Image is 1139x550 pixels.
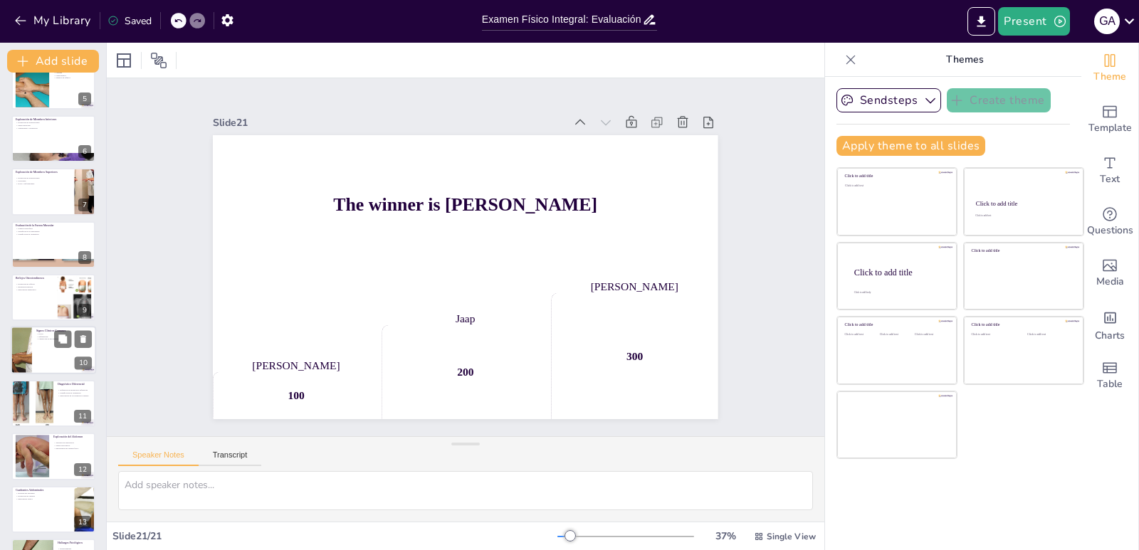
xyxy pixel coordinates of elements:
[11,9,97,32] button: My Library
[967,7,995,36] button: Export to PowerPoint
[976,200,1071,207] div: Click to add title
[213,116,564,129] div: Slide 21
[213,194,718,216] h4: The winner is [PERSON_NAME]
[7,50,99,73] button: Add slide
[854,290,944,293] div: Click to add body
[213,359,379,372] div: [PERSON_NAME]
[1081,350,1138,401] div: Add a table
[1081,43,1138,94] div: Change the overall theme
[1094,9,1120,34] div: G A
[78,92,91,105] div: 5
[11,63,95,110] div: 5
[1081,196,1138,248] div: Get real-time input from your audience
[58,394,91,397] p: Importancia de la evaluación continua
[1095,328,1125,344] span: Charts
[112,49,135,72] div: Layout
[54,331,71,348] button: Duplicate Slide
[1081,94,1138,145] div: Add ready made slides
[53,76,91,79] p: Martillo de reflejos
[854,267,945,277] div: Click to add title
[836,88,941,112] button: Sendsteps
[58,382,91,386] p: Diagnóstico Diferencial
[11,486,95,533] div: 13
[16,124,91,127] p: Fuerza muscular
[836,136,985,156] button: Apply theme to all slides
[1088,120,1132,136] span: Template
[1096,274,1124,290] span: Media
[16,171,70,175] p: Exploración de Miembros Superiores
[107,14,152,28] div: Saved
[213,372,379,419] div: 100
[36,329,92,333] p: Signos Clínicos Comunes
[16,492,70,495] p: División del abdomen
[16,223,91,228] p: Evaluación de la Fuerza Muscular
[16,180,70,183] p: Movilidad
[11,168,95,215] div: https://cdn.sendsteps.com/images/logo/sendsteps_logo_white.pnghttps://cdn.sendsteps.com/images/lo...
[1097,376,1123,392] span: Table
[150,52,167,69] span: Position
[11,327,96,375] div: https://cdn.sendsteps.com/images/logo/sendsteps_logo_white.pnghttps://cdn.sendsteps.com/images/lo...
[915,333,947,337] div: Click to add text
[16,495,70,497] p: Evaluación de órganos
[845,322,947,327] div: Click to add title
[36,335,92,338] p: Inflamación
[78,145,91,158] div: 6
[78,304,91,317] div: 9
[11,380,95,427] div: 11
[58,388,91,391] p: Definición de diagnóstico diferencial
[880,333,912,337] div: Click to add text
[16,285,53,288] p: Respuesta muscular
[74,410,91,423] div: 11
[1081,145,1138,196] div: Add text boxes
[1087,223,1133,238] span: Questions
[16,127,91,129] p: Sensibilidad y circulación
[16,230,91,233] p: Identificación de debilidades
[482,9,643,30] input: Insert title
[972,333,1017,337] div: Click to add text
[1100,171,1120,187] span: Text
[972,322,1074,327] div: Click to add title
[75,331,92,348] button: Delete Slide
[74,463,91,476] div: 12
[16,288,53,291] p: Importancia diagnóstica
[767,531,816,542] span: Single View
[16,283,53,286] p: Evaluación de reflejos
[53,447,91,450] p: Importancia del examen físico
[53,71,91,74] p: Linterna
[112,529,557,543] div: Slide 21 / 21
[1094,7,1120,36] button: G A
[74,516,91,529] div: 13
[947,88,1051,112] button: Create theme
[975,214,1070,217] div: Click to add text
[845,174,947,179] div: Click to add title
[78,199,91,211] div: 7
[53,74,91,77] p: Cinta métrica
[16,117,91,122] p: Exploración de Miembros Inferiores
[382,312,549,325] div: Jaap
[36,338,92,341] p: Limitación de movimiento
[16,276,53,280] p: Reflejos Osteotendinosos
[11,221,95,268] div: https://cdn.sendsteps.com/images/logo/sendsteps_logo_white.pnghttps://cdn.sendsteps.com/images/lo...
[16,497,70,500] p: Importancia clínica
[11,433,95,480] div: 12
[382,325,549,419] div: 200
[708,529,742,543] div: 37 %
[16,488,70,492] p: Cuadrantes Abdominales
[552,293,718,419] div: 300
[862,43,1067,77] p: Themes
[53,442,91,445] p: Técnicas de exploración
[199,450,262,466] button: Transcript
[118,450,199,466] button: Speaker Notes
[845,184,947,188] div: Click to add text
[998,7,1069,36] button: Present
[36,333,92,336] p: Dolor
[16,182,70,185] p: Dolor y deformidades
[972,248,1074,253] div: Click to add title
[1081,299,1138,350] div: Add charts and graphs
[78,251,91,264] div: 8
[552,280,718,293] div: [PERSON_NAME]
[11,115,95,162] div: https://cdn.sendsteps.com/images/logo/sendsteps_logo_white.pnghttps://cdn.sendsteps.com/images/lo...
[16,177,70,180] p: Evaluación de articulaciones
[16,122,91,125] p: Evaluación de articulaciones
[58,391,91,394] p: Planificación de tratamiento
